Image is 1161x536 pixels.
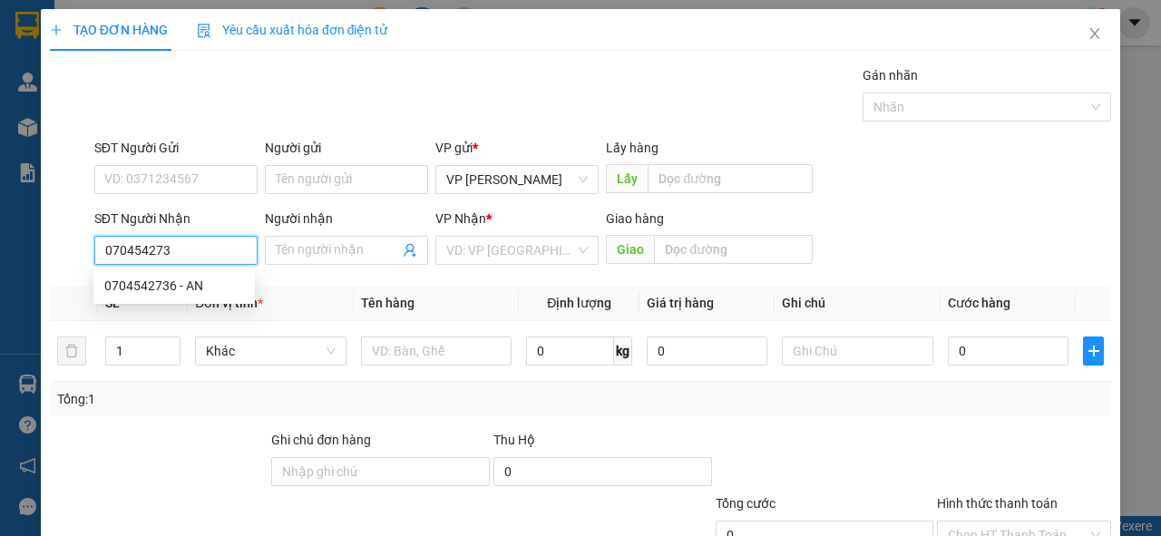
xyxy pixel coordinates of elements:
[606,164,648,193] span: Lấy
[50,23,168,37] span: TẠO ĐƠN HÀNG
[716,496,776,511] span: Tổng cước
[271,457,490,486] input: Ghi chú đơn hàng
[937,496,1058,511] label: Hình thức thanh toán
[403,243,417,258] span: user-add
[606,141,659,155] span: Lấy hàng
[1069,9,1120,60] button: Close
[1083,336,1104,365] button: plus
[547,296,611,310] span: Định lượng
[647,296,714,310] span: Giá trị hàng
[948,296,1010,310] span: Cước hàng
[782,336,933,365] input: Ghi Chú
[361,336,512,365] input: VD: Bàn, Ghế
[197,24,211,38] img: icon
[606,211,664,226] span: Giao hàng
[614,336,632,365] span: kg
[647,336,767,365] input: 0
[493,433,535,447] span: Thu Hộ
[94,209,258,229] div: SĐT Người Nhận
[446,166,588,193] span: VP Phan Rang
[361,296,415,310] span: Tên hàng
[93,271,255,300] div: 0704542736 - AN
[1088,26,1102,41] span: close
[206,337,336,365] span: Khác
[435,138,599,158] div: VP gửi
[863,68,918,83] label: Gán nhãn
[654,235,812,264] input: Dọc đường
[648,164,812,193] input: Dọc đường
[57,389,450,409] div: Tổng: 1
[265,138,428,158] div: Người gửi
[57,336,86,365] button: delete
[104,276,244,296] div: 0704542736 - AN
[265,209,428,229] div: Người nhận
[94,138,258,158] div: SĐT Người Gửi
[1084,344,1103,358] span: plus
[435,211,486,226] span: VP Nhận
[197,23,388,37] span: Yêu cầu xuất hóa đơn điện tử
[50,24,63,36] span: plus
[775,286,941,321] th: Ghi chú
[271,433,371,447] label: Ghi chú đơn hàng
[606,235,654,264] span: Giao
